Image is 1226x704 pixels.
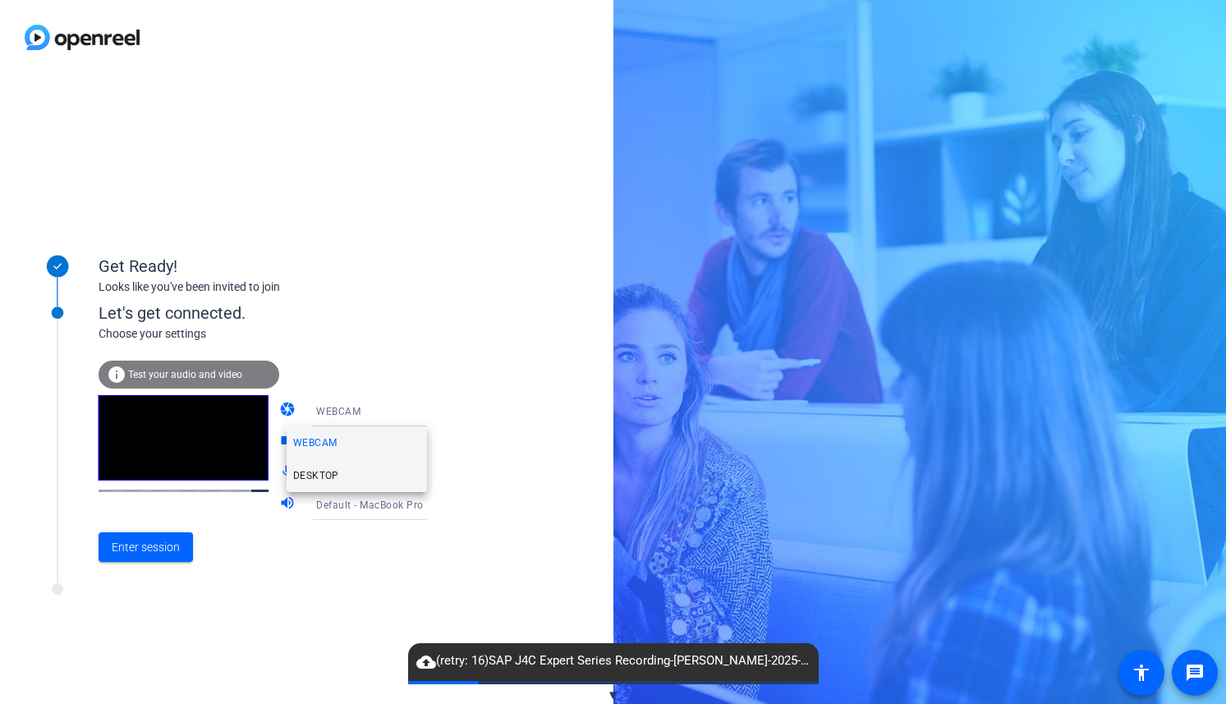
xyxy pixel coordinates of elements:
[293,433,337,453] span: WEBCAM
[408,651,819,671] span: (retry: 16) SAP J4C Expert Series Recording-[PERSON_NAME]-2025-09-04-19-37-38-719-0.webm
[607,688,619,702] span: ▼
[416,652,436,672] mat-icon: cloud_upload
[293,466,339,485] span: DESKTOP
